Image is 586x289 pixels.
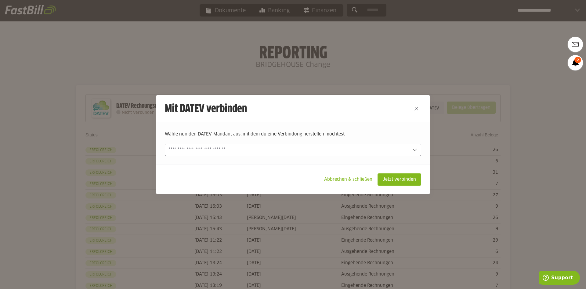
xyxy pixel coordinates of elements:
[539,271,580,286] iframe: Öffnet ein Widget, in dem Sie weitere Informationen finden
[319,173,378,186] sl-button: Abbrechen & schließen
[378,173,421,186] sl-button: Jetzt verbinden
[568,55,583,70] a: 6
[165,131,421,138] p: Wähle nun den DATEV-Mandant aus, mit dem du eine Verbindung herstellen möchtest
[574,57,581,63] span: 6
